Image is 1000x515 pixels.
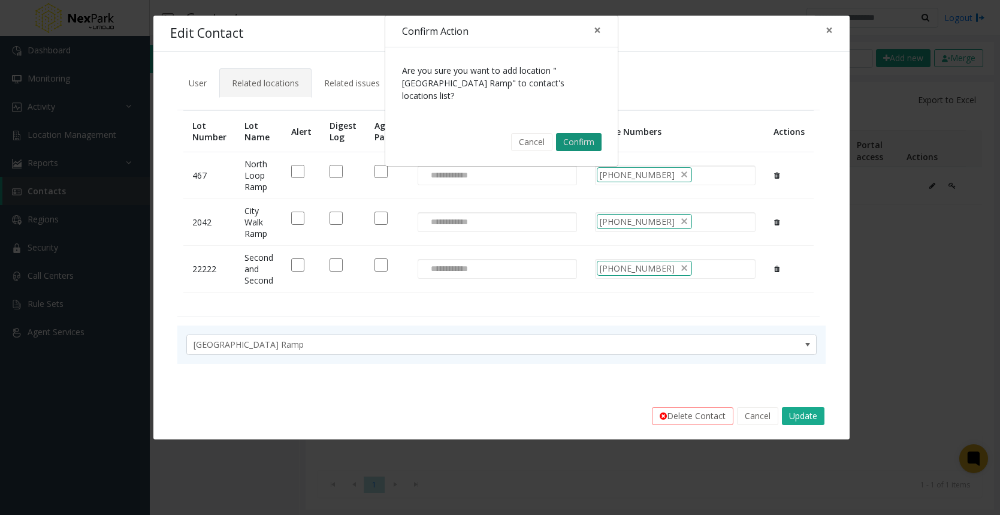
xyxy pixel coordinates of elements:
button: Cancel [511,133,552,151]
div: Are you sure you want to add location "[GEOGRAPHIC_DATA] Ramp" to contact's locations list? [385,47,618,119]
button: Confirm [556,133,602,151]
h4: Confirm Action [402,24,469,38]
span: × [594,22,601,38]
button: Close [585,16,609,45]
